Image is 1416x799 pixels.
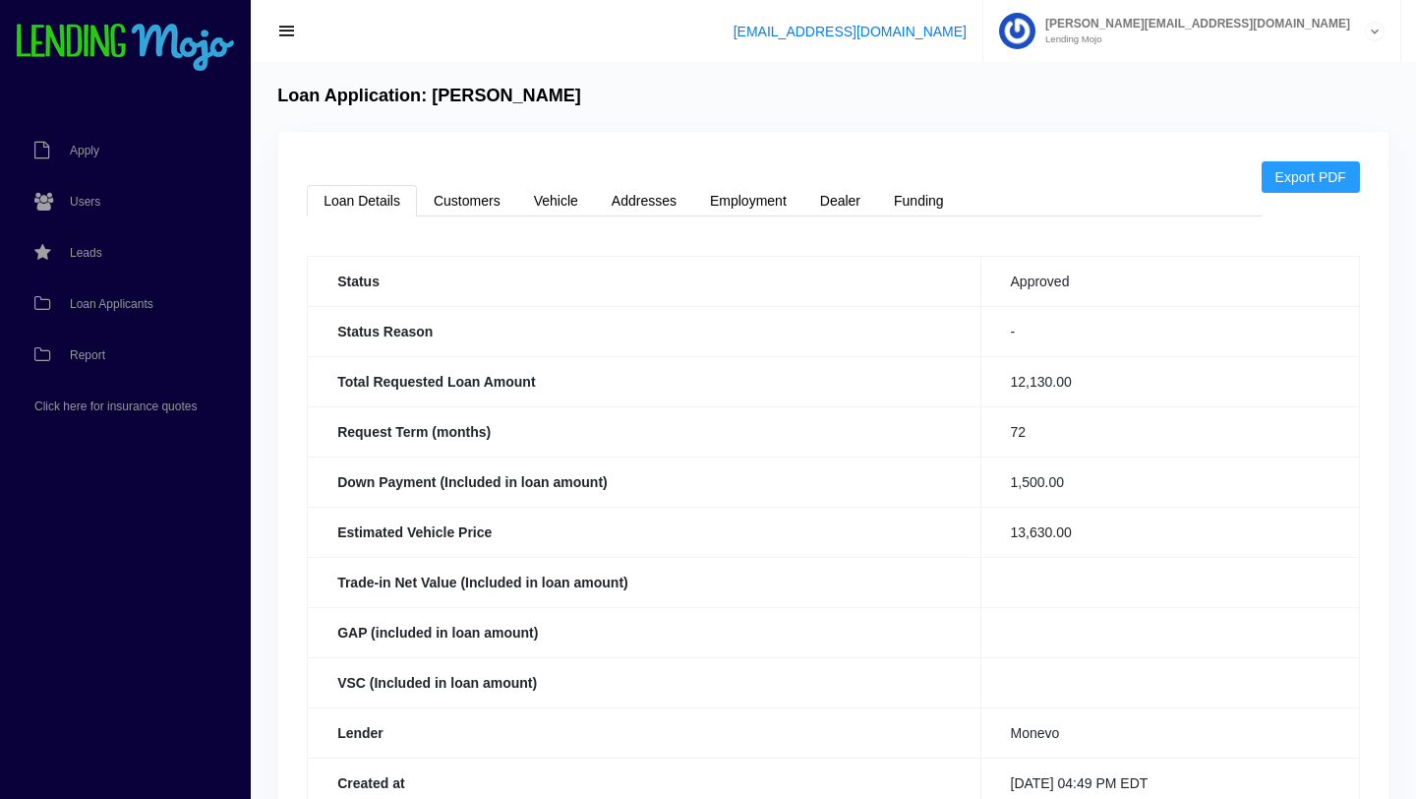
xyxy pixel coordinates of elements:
span: [PERSON_NAME][EMAIL_ADDRESS][DOMAIN_NAME] [1035,18,1350,30]
a: Employment [693,185,803,216]
small: Lending Mojo [1035,34,1350,44]
th: Down Payment (Included in loan amount) [308,457,980,507]
a: Export PDF [1262,161,1360,193]
span: Loan Applicants [70,298,153,310]
td: - [980,306,1359,356]
th: Status Reason [308,306,980,356]
span: Report [70,349,105,361]
a: Loan Details [307,185,417,216]
td: 12,130.00 [980,356,1359,406]
th: Estimated Vehicle Price [308,507,980,557]
th: Request Term (months) [308,406,980,457]
td: 72 [980,406,1359,457]
span: Users [70,196,100,208]
span: Leads [70,247,102,259]
th: Lender [308,707,980,758]
th: Total Requested Loan Amount [308,356,980,406]
a: Addresses [595,185,693,216]
h4: Loan Application: [PERSON_NAME] [277,86,581,107]
a: Dealer [803,185,877,216]
img: Profile image [999,13,1035,49]
th: Trade-in Net Value (Included in loan amount) [308,557,980,607]
td: 13,630.00 [980,507,1359,557]
td: Approved [980,256,1359,306]
span: Apply [70,145,99,156]
td: Monevo [980,707,1359,758]
a: Funding [877,185,961,216]
span: Click here for insurance quotes [34,400,197,412]
td: 1,500.00 [980,457,1359,507]
th: GAP (included in loan amount) [308,607,980,657]
a: Vehicle [517,185,595,216]
th: VSC (Included in loan amount) [308,657,980,707]
a: Customers [417,185,517,216]
img: logo-small.png [15,24,236,73]
a: [EMAIL_ADDRESS][DOMAIN_NAME] [734,24,967,39]
th: Status [308,256,980,306]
